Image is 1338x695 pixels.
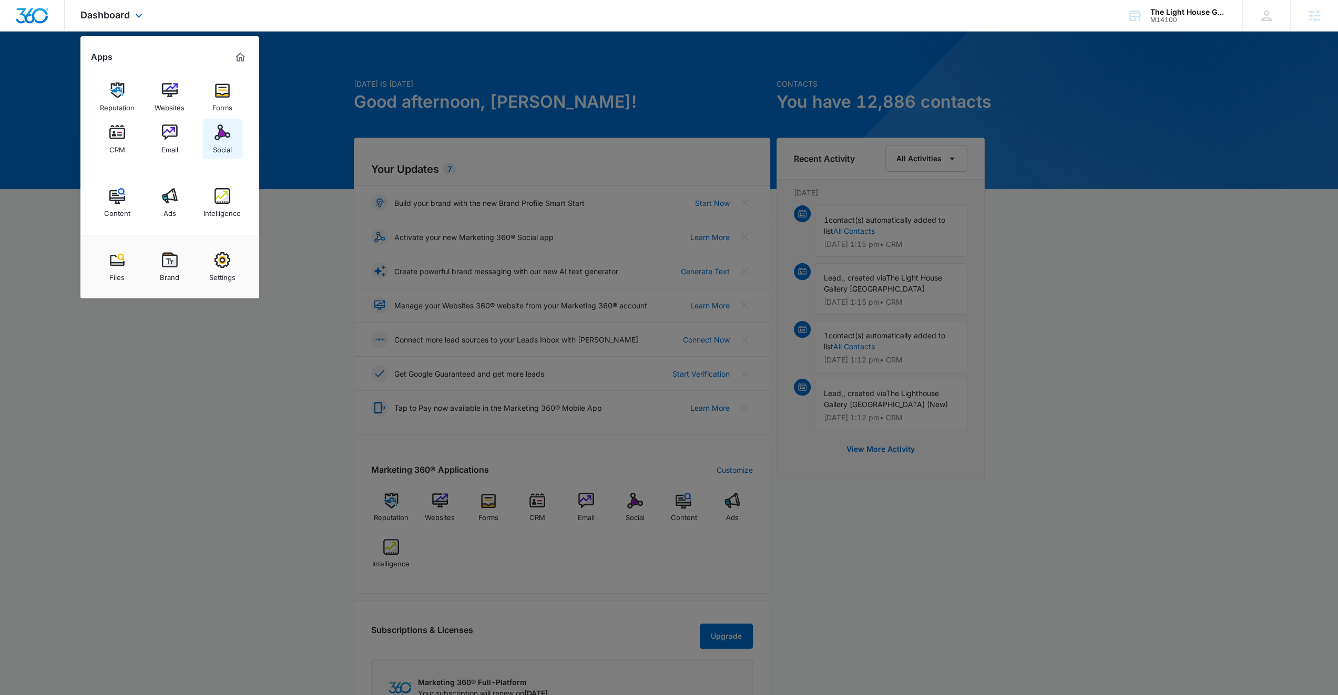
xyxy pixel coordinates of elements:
a: Intelligence [202,183,242,223]
a: Reputation [97,77,137,117]
a: Websites [150,77,190,117]
div: Ads [164,204,176,217]
a: Social [202,119,242,159]
div: Content [104,204,130,217]
a: Brand [150,247,190,287]
a: Forms [202,77,242,117]
div: Files [109,268,125,282]
div: Forms [212,98,232,112]
div: CRM [109,140,125,154]
div: account id [1150,16,1227,24]
div: Settings [209,268,236,282]
a: Files [97,247,137,287]
a: Content [97,183,137,223]
div: Email [161,140,178,154]
div: Brand [160,268,179,282]
div: Social [213,140,232,154]
span: Dashboard [80,9,130,20]
a: Ads [150,183,190,223]
a: Email [150,119,190,159]
div: Websites [155,98,185,112]
a: Marketing 360® Dashboard [232,49,249,66]
div: Intelligence [203,204,241,217]
a: CRM [97,119,137,159]
h2: Apps [91,52,113,62]
div: Reputation [100,98,135,112]
a: Settings [202,247,242,287]
div: account name [1150,8,1227,16]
